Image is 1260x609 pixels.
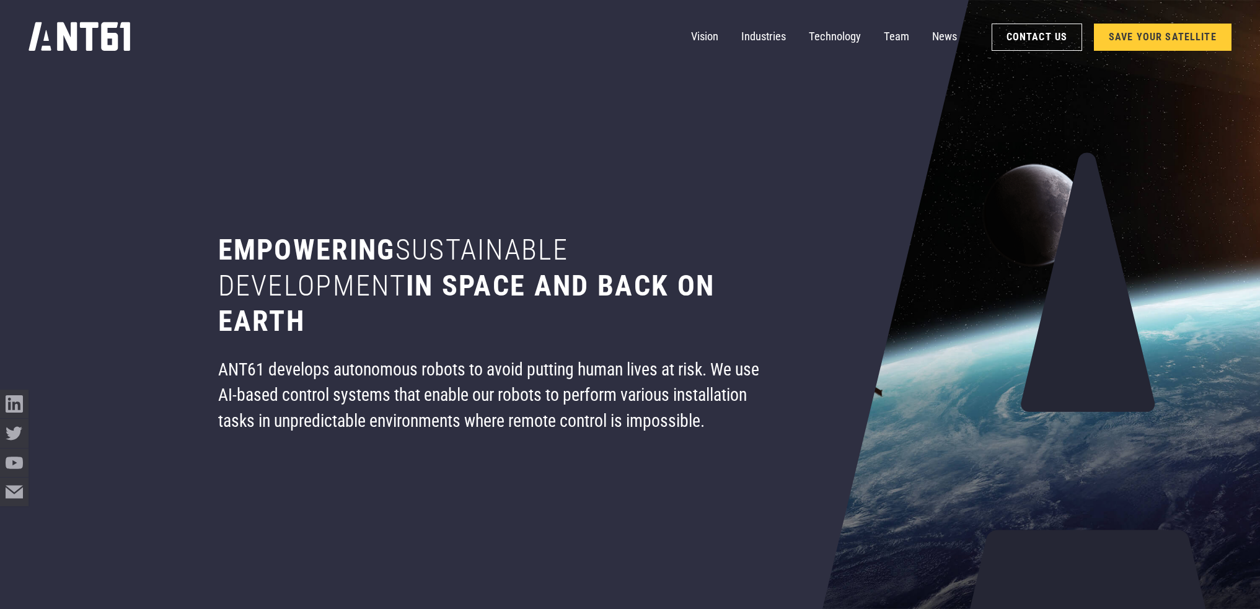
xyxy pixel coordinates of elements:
a: Technology [809,23,861,51]
a: Contact Us [992,24,1083,51]
a: Team [884,23,909,51]
a: Vision [691,23,718,51]
a: News [932,23,957,51]
a: Industries [741,23,786,51]
div: ANT61 develops autonomous robots to avoid putting human lives at risk. We use AI-based control sy... [218,357,770,434]
h1: Empowering in space and back on earth [218,232,770,340]
span: sustainable development [218,233,569,302]
a: home [29,18,130,56]
a: SAVE YOUR SATELLITE [1094,24,1231,51]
